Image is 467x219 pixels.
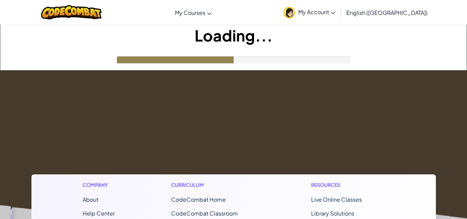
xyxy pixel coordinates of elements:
[171,210,238,217] a: CodeCombat Classroom
[83,196,99,203] a: About
[175,9,205,16] span: My Courses
[280,1,339,23] a: My Account
[83,181,115,189] h1: Company
[343,3,431,22] a: English ([GEOGRAPHIC_DATA])
[41,5,102,19] img: CodeCombat logo
[311,196,362,203] a: Live Online Classes
[171,3,215,22] a: My Courses
[311,181,385,189] h1: Resources
[298,8,335,16] span: My Account
[283,7,295,18] img: avatar
[346,9,428,16] span: English ([GEOGRAPHIC_DATA])
[171,181,255,189] h1: Curriculum
[311,210,354,217] a: Library Solutions
[171,196,226,203] span: CodeCombat Home
[0,25,467,46] h1: Loading...
[83,210,115,217] a: Help Center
